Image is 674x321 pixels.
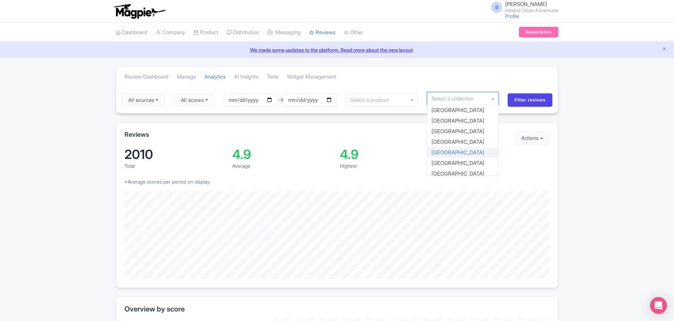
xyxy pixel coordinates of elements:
small: Intrepid Urban Adventures [505,8,558,13]
img: logo-ab69f6fb50320c5b225c76a69d11143b.png [112,4,167,19]
span: [PERSON_NAME] [505,1,547,7]
a: B [PERSON_NAME] Intrepid Urban Adventures [487,1,558,13]
a: Tools [267,67,278,87]
button: All scores [174,93,215,107]
div: 4.9 [340,148,442,161]
h2: Reviews [124,131,149,138]
a: Company [156,23,185,42]
a: Messaging [268,23,301,42]
div: Open Intercom Messenger [650,297,667,314]
a: Manage [177,67,196,87]
a: We made some updates to the platform. Read more about the new layout [4,46,670,54]
span: B [491,2,502,13]
a: Profile [505,13,519,19]
input: Filter reviews [508,93,552,107]
div: [GEOGRAPHIC_DATA] [427,116,498,126]
div: [GEOGRAPHIC_DATA] [427,126,498,137]
a: Dashboard [116,23,147,42]
div: 2010 [124,148,227,161]
a: Review Dashboard [124,67,168,87]
div: [GEOGRAPHIC_DATA] [427,168,498,179]
input: Select a collection [431,95,478,102]
div: [GEOGRAPHIC_DATA] [427,158,498,168]
div: 4.9 [232,148,335,161]
a: Widget Management [287,67,336,87]
div: Average [232,162,335,169]
a: Other [344,23,363,42]
input: Select a product [350,97,393,103]
button: Close announcement [662,45,667,54]
a: Analytics [204,67,226,87]
h2: Overview by score [124,305,550,313]
button: All sources [122,93,165,107]
a: Reviews [309,23,335,42]
div: Highest [340,162,442,169]
div: [GEOGRAPHIC_DATA] [427,137,498,147]
a: Product [194,23,218,42]
a: Subscription [519,27,558,37]
div: [GEOGRAPHIC_DATA] [427,105,498,116]
a: AI Insights [234,67,258,87]
div: [GEOGRAPHIC_DATA] [427,147,498,158]
div: Total [124,162,227,169]
a: Distribution [227,23,259,42]
button: Actions [515,131,550,145]
p: *Average scores per period on display [124,178,550,185]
